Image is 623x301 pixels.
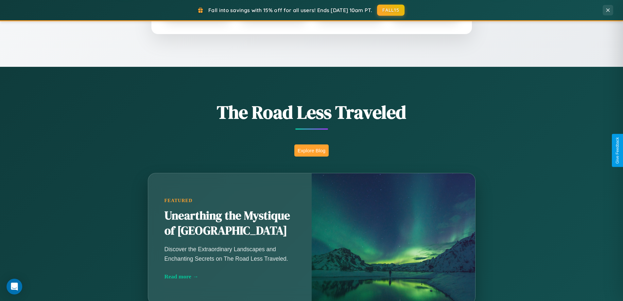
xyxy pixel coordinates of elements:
button: Explore Blog [294,144,329,157]
h2: Unearthing the Mystique of [GEOGRAPHIC_DATA] [164,208,295,238]
div: Featured [164,198,295,203]
h1: The Road Less Traveled [115,100,508,125]
p: Discover the Extraordinary Landscapes and Enchanting Secrets on The Road Less Traveled. [164,245,295,263]
div: Open Intercom Messenger [7,279,22,294]
button: FALL15 [377,5,405,16]
span: Fall into savings with 15% off for all users! Ends [DATE] 10am PT. [208,7,372,13]
div: Give Feedback [615,137,620,164]
div: Read more → [164,273,295,280]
